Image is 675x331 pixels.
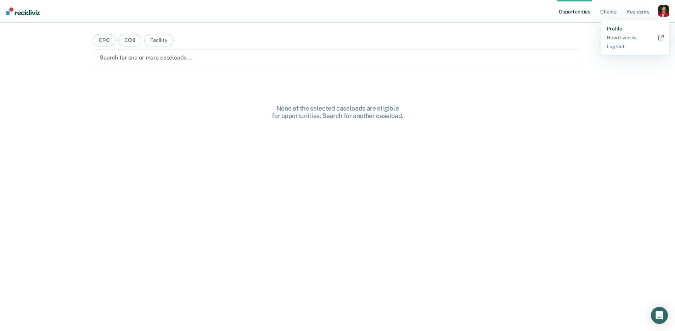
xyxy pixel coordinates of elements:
div: Open Intercom Messenger [651,307,668,324]
img: Recidiviz [6,7,40,15]
a: Log Out [607,44,664,50]
a: Profile [607,26,664,32]
div: None of the selected caseloads are eligible for opportunities. Search for another caseload. [224,105,451,120]
button: CRO [93,34,116,46]
button: Facility [144,34,174,46]
button: COIII [118,34,141,46]
a: How it works [607,35,664,41]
